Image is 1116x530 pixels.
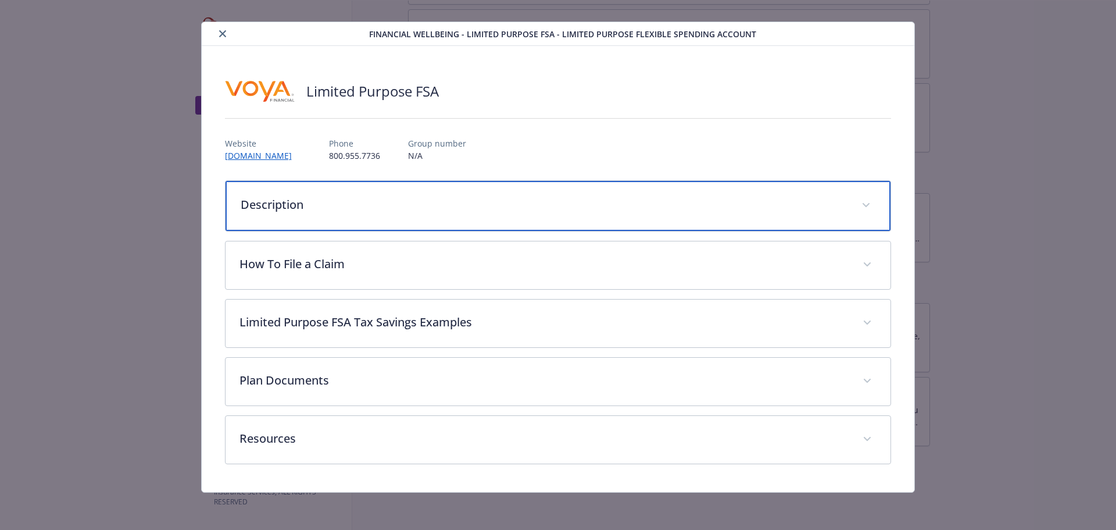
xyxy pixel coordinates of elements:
[226,300,891,347] div: Limited Purpose FSA Tax Savings Examples
[408,137,466,150] p: Group number
[226,181,891,231] div: Description
[226,416,891,464] div: Resources
[225,137,301,150] p: Website
[408,150,466,162] p: N/A
[216,27,230,41] button: close
[329,150,380,162] p: 800.955.7736
[241,196,848,214] p: Description
[112,22,1004,493] div: details for plan Financial Wellbeing - Limited Purpose FSA - Limited Purpose Flexible Spending Ac...
[239,314,849,331] p: Limited Purpose FSA Tax Savings Examples
[225,150,301,161] a: [DOMAIN_NAME]
[306,81,439,101] h2: Limited Purpose FSA
[239,372,849,389] p: Plan Documents
[369,28,756,40] span: Financial Wellbeing - Limited Purpose FSA - Limited Purpose Flexible Spending Account
[225,74,295,109] img: Voya Financial
[226,358,891,405] div: Plan Documents
[226,241,891,289] div: How To File a Claim
[329,137,380,150] p: Phone
[239,430,849,447] p: Resources
[239,255,849,273] p: How To File a Claim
